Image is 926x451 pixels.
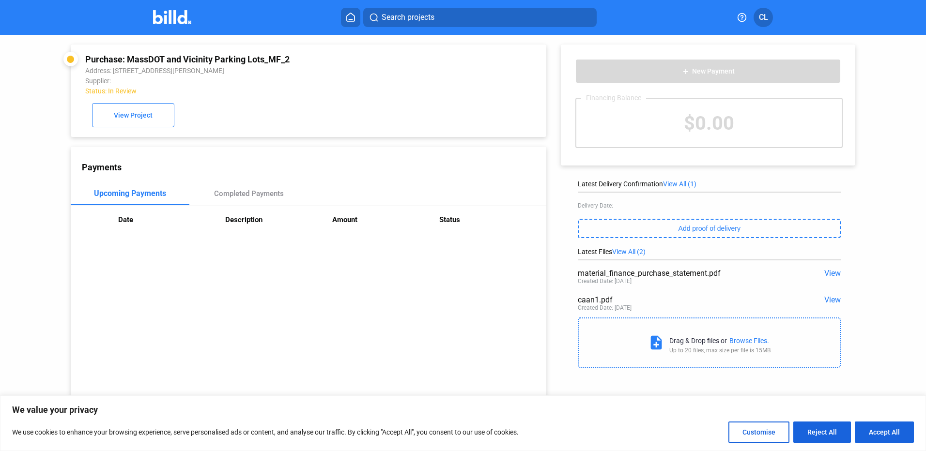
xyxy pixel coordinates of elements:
th: Status [439,206,546,233]
button: Customise [728,421,789,443]
th: Description [225,206,332,233]
div: Purchase: MassDOT and Vicinity Parking Lots_MF_2 [85,54,443,64]
div: Drag & Drop files or [669,337,727,345]
div: Upcoming Payments [94,189,166,198]
p: We use cookies to enhance your browsing experience, serve personalised ads or content, and analys... [12,426,519,438]
mat-icon: add [682,68,690,75]
button: Reject All [793,421,851,443]
span: New Payment [692,68,735,75]
span: View All (1) [663,180,696,188]
div: Up to 20 files, max size per file is 15MB [669,347,771,354]
p: We value your privacy [12,404,914,416]
div: Latest Files [578,248,841,256]
span: Search projects [382,12,434,23]
div: Financing Balance [581,94,646,102]
button: Search projects [363,8,597,27]
div: caan1.pdf [578,295,788,304]
div: Delivery Date: [578,202,841,209]
th: Amount [332,206,439,233]
span: Add proof of delivery [679,225,741,232]
div: $0.00 [576,99,842,147]
div: Address: [STREET_ADDRESS][PERSON_NAME] [85,67,443,75]
button: Accept All [855,421,914,443]
th: Date [118,206,225,233]
button: Add proof of delivery [578,219,841,238]
div: Created Date: [DATE] [578,278,632,285]
span: CL [759,12,768,23]
button: View Project [92,103,174,127]
div: Latest Delivery Confirmation [578,180,841,188]
div: Created Date: [DATE] [578,304,632,311]
button: CL [754,8,773,27]
span: View [824,295,841,304]
div: Payments [82,162,546,172]
img: Billd Company Logo [153,10,191,24]
span: View [824,269,841,278]
button: New Payment [575,59,841,83]
div: Completed Payments [214,189,284,198]
div: material_finance_purchase_statement.pdf [578,269,788,278]
span: View Project [114,112,153,120]
div: Browse Files. [729,337,769,345]
div: Status: In Review [85,87,443,95]
div: Supplier: [85,77,443,85]
mat-icon: note_add [648,334,664,351]
span: View All (2) [612,248,646,256]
